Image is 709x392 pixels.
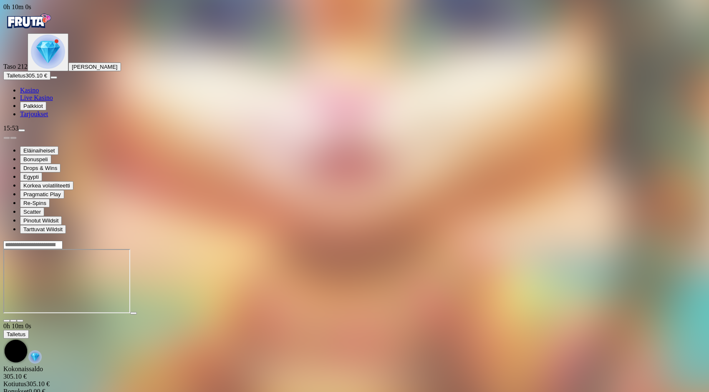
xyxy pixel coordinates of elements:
button: close icon [3,320,10,322]
a: diamond iconKasino [20,87,39,94]
a: Fruta [3,26,53,33]
span: [PERSON_NAME] [72,64,118,70]
span: Kasino [20,87,39,94]
span: Talletus [7,331,25,337]
button: menu [18,129,25,132]
span: Egypti [23,174,39,180]
span: user session time [3,3,31,10]
span: 305.10 € [25,72,47,79]
img: Fruta [3,11,53,32]
span: Tarttuvat Wildsit [23,226,63,232]
button: reward iconPalkkiot [20,102,46,110]
span: Re-Spins [23,200,46,206]
button: [PERSON_NAME] [68,62,121,71]
img: reward-icon [28,350,42,364]
span: Talletus [7,72,25,79]
button: Bonuspeli [20,155,51,164]
div: 305.10 € [3,380,706,388]
span: 15:53 [3,125,18,132]
div: Kokonaissaldo [3,365,706,380]
button: Korkea volatiliteetti [20,181,73,190]
span: Pragmatic Play [23,191,61,197]
button: Drops & Wins [20,164,61,172]
a: poker-chip iconLive Kasino [20,94,53,101]
button: Scatter [20,207,44,216]
a: gift-inverted iconTarjoukset [20,110,48,117]
span: Eläinaiheiset [23,147,55,154]
button: Talletus [3,330,29,339]
div: Game menu [3,322,706,365]
span: Scatter [23,209,41,215]
button: fullscreen icon [17,320,23,322]
span: user session time [3,322,31,330]
span: Live Kasino [20,94,53,101]
span: Tarjoukset [20,110,48,117]
span: Palkkiot [23,103,43,109]
button: level unlocked [28,33,68,71]
button: Re-Spins [20,199,50,207]
span: Taso 212 [3,63,28,70]
span: Kotiutus [3,380,26,387]
button: Talletusplus icon305.10 € [3,71,50,80]
span: Pinotut Wildsit [23,217,58,224]
span: Bonuspeli [23,156,48,162]
iframe: Cleocatra [3,249,130,313]
button: Egypti [20,172,42,181]
button: Pinotut Wildsit [20,216,62,225]
button: Tarttuvat Wildsit [20,225,66,234]
div: 305.10 € [3,373,706,380]
span: Drops & Wins [23,165,57,171]
button: prev slide [3,137,10,139]
nav: Primary [3,11,706,118]
img: level unlocked [31,35,65,69]
button: play icon [130,312,137,315]
span: Korkea volatiliteetti [23,182,70,189]
button: Pragmatic Play [20,190,64,199]
button: next slide [10,137,17,139]
button: Eläinaiheiset [20,146,58,155]
button: chevron-down icon [10,320,17,322]
input: Search [3,241,63,249]
button: menu [50,76,57,79]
